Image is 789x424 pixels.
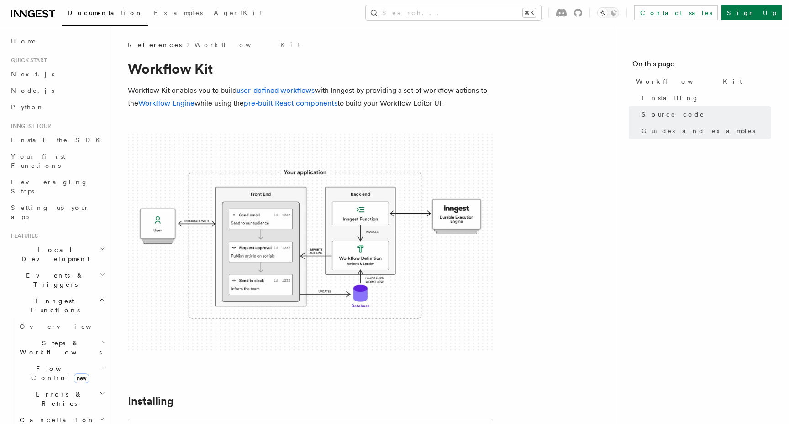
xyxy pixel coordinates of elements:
a: Contact sales [634,5,718,20]
a: Setting up your app [7,199,107,225]
span: Your first Functions [11,153,65,169]
a: Your first Functions [7,148,107,174]
span: Leveraging Steps [11,178,88,195]
a: Documentation [62,3,148,26]
span: Local Development [7,245,100,263]
span: Install the SDK [11,136,105,144]
button: Flow Controlnew [16,360,107,386]
span: Setting up your app [11,204,89,220]
button: Local Development [7,242,107,267]
a: Workflow Kit [632,73,771,90]
a: Overview [16,318,107,335]
span: Steps & Workflows [16,338,102,357]
button: Events & Triggers [7,267,107,293]
span: Documentation [68,9,143,16]
span: Workflow Kit [636,77,742,86]
a: Examples [148,3,208,25]
span: Errors & Retries [16,390,99,408]
a: Installing [638,90,771,106]
a: Installing [128,395,174,408]
a: Workflow Engine [138,99,195,107]
a: Leveraging Steps [7,174,107,199]
a: Workflow Kit [195,40,300,49]
span: Python [11,103,44,111]
a: Source code [638,106,771,123]
a: Node.js [7,82,107,99]
span: Inngest tour [7,123,51,130]
span: Home [11,37,37,46]
span: new [74,373,89,383]
button: Toggle dark mode [597,7,619,18]
span: Next.js [11,70,54,78]
span: Node.js [11,87,54,94]
span: Inngest Functions [7,296,99,315]
span: Installing [642,93,699,102]
a: Install the SDK [7,132,107,148]
a: pre-built React components [244,99,337,107]
span: Examples [154,9,203,16]
h1: Workflow Kit [128,60,493,77]
a: Python [7,99,107,115]
span: Guides and examples [642,126,755,135]
img: The Workflow Kit provides a Workflow Engine to compose workflow actions on the back end and a set... [128,134,493,353]
a: Home [7,33,107,49]
button: Search...⌘K [366,5,541,20]
button: Steps & Workflows [16,335,107,360]
span: Flow Control [16,364,100,382]
span: Quick start [7,57,47,64]
a: Next.js [7,66,107,82]
button: Errors & Retries [16,386,107,412]
span: AgentKit [214,9,262,16]
a: user-defined workflows [237,86,315,95]
span: Source code [642,110,705,119]
span: Features [7,232,38,240]
button: Inngest Functions [7,293,107,318]
span: References [128,40,182,49]
span: Overview [20,323,114,330]
a: AgentKit [208,3,268,25]
kbd: ⌘K [523,8,536,17]
span: Events & Triggers [7,271,100,289]
a: Sign Up [721,5,782,20]
p: Workflow Kit enables you to build with Inngest by providing a set of workflow actions to the whil... [128,84,493,110]
h4: On this page [632,59,771,73]
a: Guides and examples [638,123,771,139]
